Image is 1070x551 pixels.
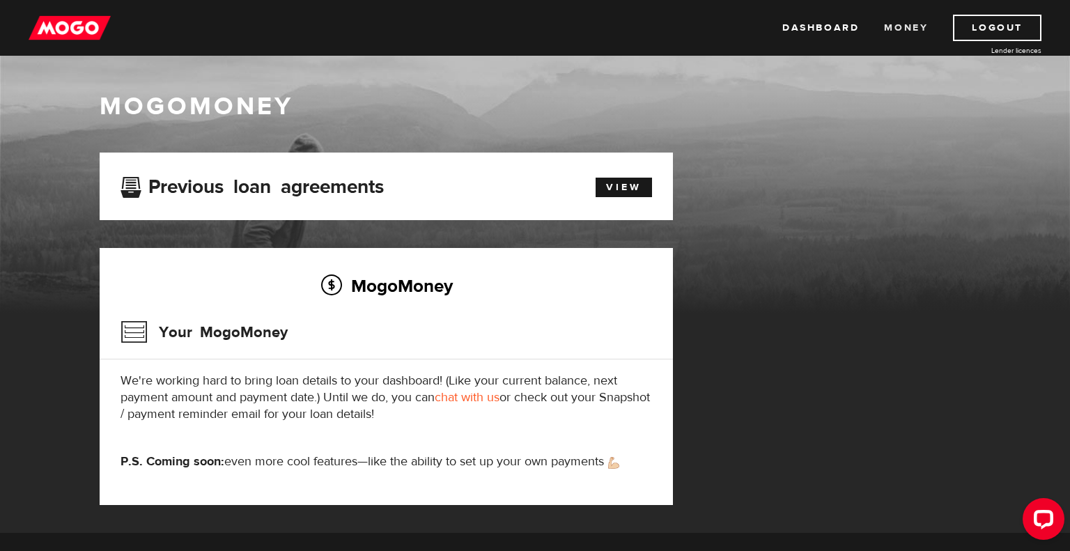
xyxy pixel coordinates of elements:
[121,373,652,423] p: We're working hard to bring loan details to your dashboard! (Like your current balance, next paym...
[121,176,384,194] h3: Previous loan agreements
[121,271,652,300] h2: MogoMoney
[1011,492,1070,551] iframe: LiveChat chat widget
[937,45,1041,56] a: Lender licences
[953,15,1041,41] a: Logout
[608,457,619,469] img: strong arm emoji
[435,389,499,405] a: chat with us
[121,453,224,469] strong: P.S. Coming soon:
[884,15,928,41] a: Money
[782,15,859,41] a: Dashboard
[596,178,652,197] a: View
[29,15,111,41] img: mogo_logo-11ee424be714fa7cbb0f0f49df9e16ec.png
[100,92,970,121] h1: MogoMoney
[121,453,652,470] p: even more cool features—like the ability to set up your own payments
[121,314,288,350] h3: Your MogoMoney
